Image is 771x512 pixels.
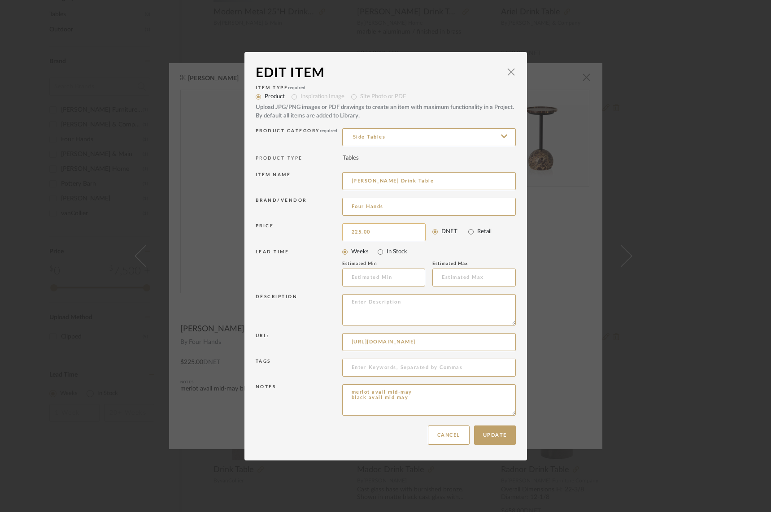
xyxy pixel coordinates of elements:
[441,227,457,236] label: DNET
[256,152,343,165] div: PRODUCT TYPE
[256,359,342,377] div: Tags
[288,86,305,90] span: required
[342,246,516,258] mat-radio-group: Select item type
[432,269,516,286] input: Estimated Max
[342,333,516,351] input: Enter URL
[256,333,342,351] div: Url:
[432,226,516,238] mat-radio-group: Select price type
[256,91,516,121] mat-radio-group: Select item type
[256,198,342,216] div: Brand/Vendor
[432,261,495,266] div: Estimated Max
[342,359,516,377] input: Enter Keywords, Separated by Commas
[342,223,426,241] input: Enter DNET Price
[342,261,405,266] div: Estimated Min
[502,63,520,81] button: Close
[256,384,342,416] div: Notes
[256,172,342,191] div: Item name
[387,247,407,256] label: In Stock
[343,154,359,163] div: Tables
[342,128,516,146] input: Type a category to search and select
[342,172,516,190] input: Enter Name
[320,129,337,133] span: required
[256,223,342,239] div: Price
[477,227,492,236] label: Retail
[256,103,516,121] div: Upload JPG/PNG images or PDF drawings to create an item with maximum functionality in a Project. ...
[256,128,342,147] div: Product Category
[256,294,342,326] div: Description
[342,269,426,286] input: Estimated Min
[256,249,342,287] div: LEAD TIME
[256,63,502,83] div: Edit Item
[256,85,516,91] div: Item Type
[265,92,285,101] label: Product
[351,247,369,256] label: Weeks
[474,425,516,445] button: Update
[342,198,516,216] input: Unknown
[428,425,470,445] button: Cancel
